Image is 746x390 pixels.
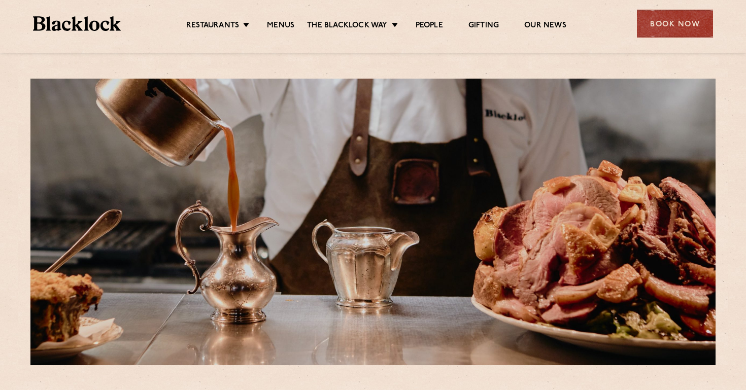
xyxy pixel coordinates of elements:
[637,10,713,38] div: Book Now
[186,21,239,32] a: Restaurants
[416,21,443,32] a: People
[267,21,294,32] a: Menus
[33,16,121,31] img: BL_Textured_Logo-footer-cropped.svg
[307,21,387,32] a: The Blacklock Way
[468,21,499,32] a: Gifting
[524,21,566,32] a: Our News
